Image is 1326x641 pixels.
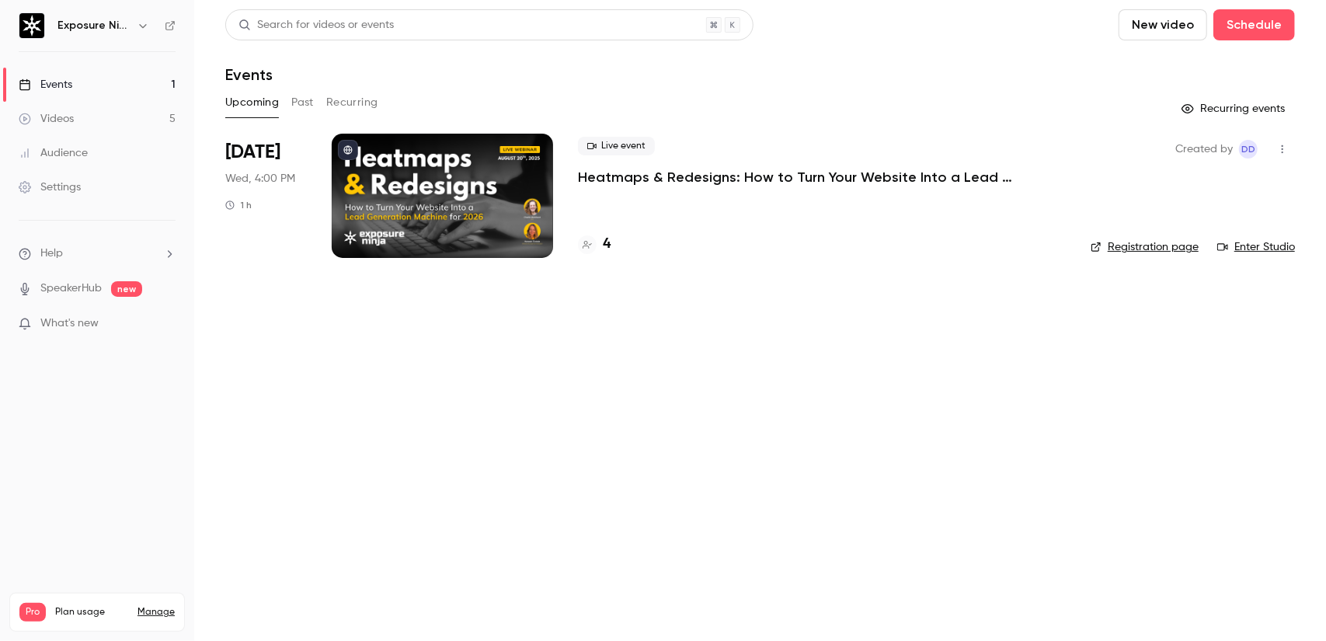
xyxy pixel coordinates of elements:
[57,18,131,33] h6: Exposure Ninja
[40,315,99,332] span: What's new
[225,171,295,186] span: Wed, 4:00 PM
[1175,96,1295,121] button: Recurring events
[55,606,128,618] span: Plan usage
[40,280,102,297] a: SpeakerHub
[19,111,74,127] div: Videos
[40,246,63,262] span: Help
[19,13,44,38] img: Exposure Ninja
[578,137,655,155] span: Live event
[1091,239,1199,255] a: Registration page
[1241,140,1255,159] span: DD
[19,179,81,195] div: Settings
[326,90,378,115] button: Recurring
[19,77,72,92] div: Events
[19,603,46,622] span: Pro
[137,606,175,618] a: Manage
[111,281,142,297] span: new
[1175,140,1233,159] span: Created by
[578,234,611,255] a: 4
[603,234,611,255] h4: 4
[1119,9,1207,40] button: New video
[225,199,252,211] div: 1 h
[225,90,279,115] button: Upcoming
[578,168,1044,186] a: Heatmaps & Redesigns: How to Turn Your Website Into a Lead Generation Machine for 2026
[19,246,176,262] li: help-dropdown-opener
[19,145,88,161] div: Audience
[1217,239,1295,255] a: Enter Studio
[1239,140,1258,159] span: Dale Davies
[238,17,394,33] div: Search for videos or events
[225,140,280,165] span: [DATE]
[225,134,307,258] div: Aug 20 Wed, 4:00 PM (Europe/London)
[291,90,314,115] button: Past
[1213,9,1295,40] button: Schedule
[225,65,273,84] h1: Events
